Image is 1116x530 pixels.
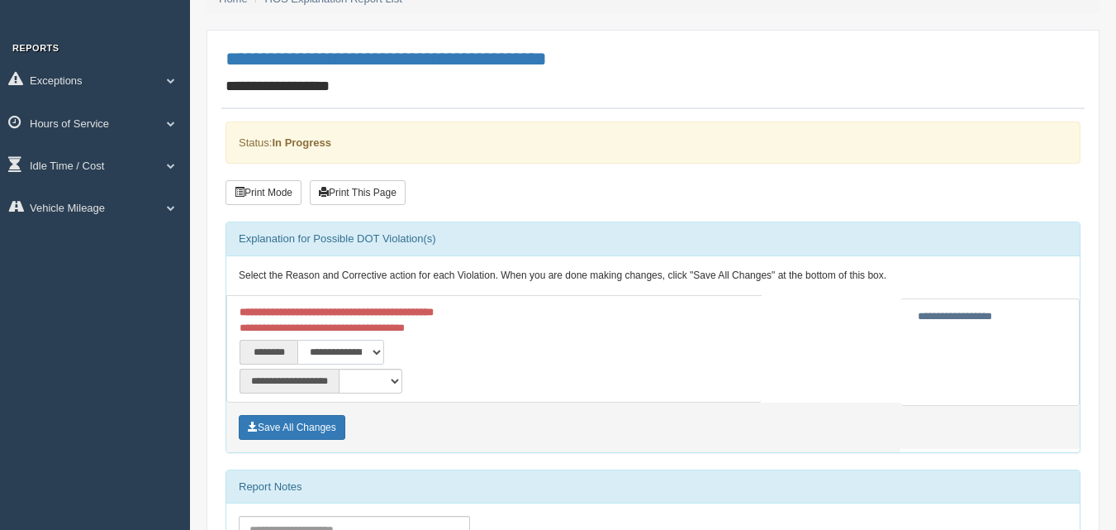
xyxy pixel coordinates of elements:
[226,122,1080,164] div: Status:
[226,470,1080,504] div: Report Notes
[226,222,1080,255] div: Explanation for Possible DOT Violation(s)
[310,180,406,205] button: Print This Page
[239,415,345,440] button: Save
[272,136,331,149] strong: In Progress
[226,256,1080,296] div: Select the Reason and Corrective action for each Violation. When you are done making changes, cli...
[226,180,302,205] button: Print Mode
